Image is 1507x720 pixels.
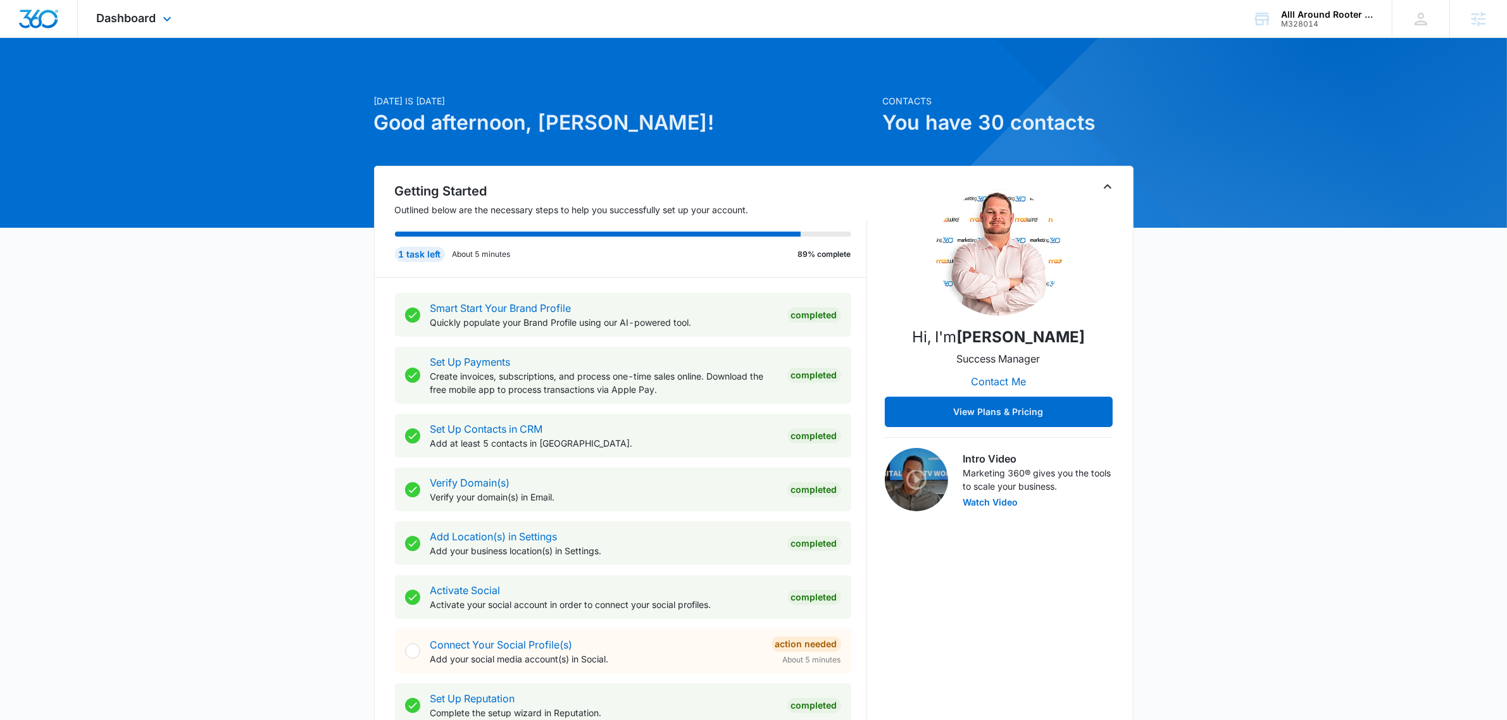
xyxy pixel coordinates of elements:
[430,316,777,329] p: Quickly populate your Brand Profile using our AI-powered tool.
[798,249,851,260] p: 89% complete
[787,536,841,551] div: Completed
[395,203,867,216] p: Outlined below are the necessary steps to help you successfully set up your account.
[787,482,841,497] div: Completed
[430,706,777,719] p: Complete the setup wizard in Reputation.
[374,94,875,108] p: [DATE] is [DATE]
[430,638,573,651] a: Connect Your Social Profile(s)
[430,356,511,368] a: Set Up Payments
[395,247,445,262] div: 1 task left
[97,11,156,25] span: Dashboard
[430,476,510,489] a: Verify Domain(s)
[883,94,1134,108] p: Contacts
[430,423,543,435] a: Set Up Contacts in CRM
[957,351,1041,366] p: Success Manager
[430,584,501,597] a: Activate Social
[935,189,1062,316] img: Mitchell Dame
[430,692,515,705] a: Set Up Reputation
[956,328,1085,346] strong: [PERSON_NAME]
[430,369,777,396] p: Create invoices, subscriptions, and process one-time sales online. Download the free mobile app t...
[1100,179,1115,194] button: Toggle Collapse
[395,182,867,201] h2: Getting Started
[783,654,841,666] span: About 5 minutes
[430,652,761,666] p: Add your social media account(s) in Social.
[787,368,841,383] div: Completed
[883,108,1134,138] h1: You have 30 contacts
[912,326,1085,349] p: Hi, I'm
[963,466,1113,493] p: Marketing 360® gives you the tools to scale your business.
[885,448,948,511] img: Intro Video
[963,498,1018,507] button: Watch Video
[1281,20,1373,28] div: account id
[885,397,1113,427] button: View Plans & Pricing
[430,302,572,314] a: Smart Start Your Brand Profile
[958,366,1039,397] button: Contact Me
[772,636,841,652] div: Action Needed
[430,544,777,557] p: Add your business location(s) in Settings.
[453,249,511,260] p: About 5 minutes
[787,428,841,444] div: Completed
[787,307,841,323] div: Completed
[787,590,841,605] div: Completed
[963,451,1113,466] h3: Intro Video
[374,108,875,138] h1: Good afternoon, [PERSON_NAME]!
[787,698,841,713] div: Completed
[430,490,777,504] p: Verify your domain(s) in Email.
[430,530,558,543] a: Add Location(s) in Settings
[430,437,777,450] p: Add at least 5 contacts in [GEOGRAPHIC_DATA].
[430,598,777,611] p: Activate your social account in order to connect your social profiles.
[1281,9,1373,20] div: account name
